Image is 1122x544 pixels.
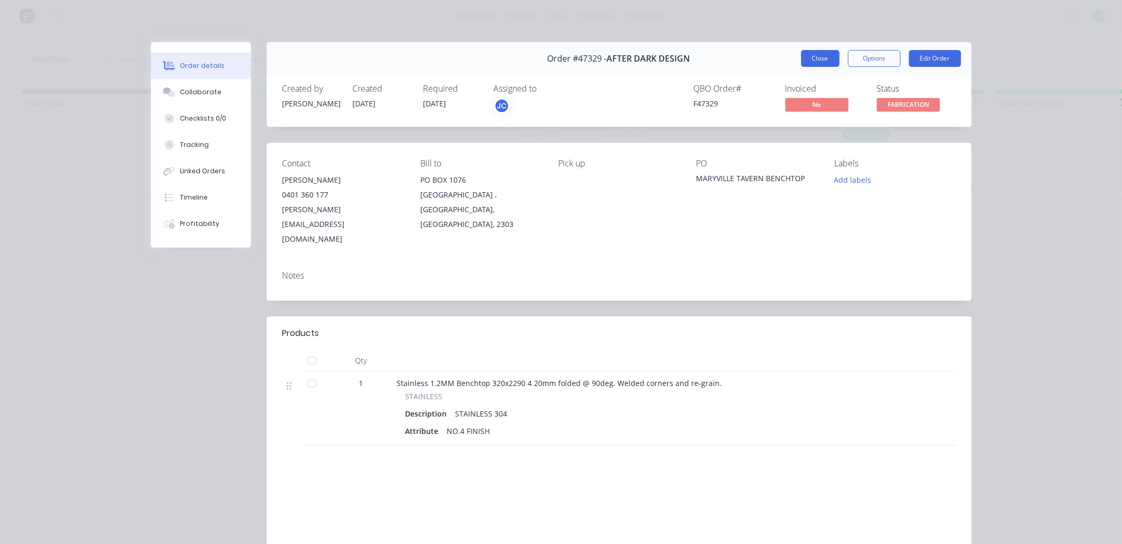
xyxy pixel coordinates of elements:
[696,173,817,187] div: MARYVILLE TAVERN BENCHTOP
[406,406,451,421] div: Description
[696,159,817,169] div: PO
[420,159,541,169] div: Bill to
[451,406,512,421] div: STAINLESS 304
[151,211,251,237] button: Profitability
[282,159,403,169] div: Contact
[282,202,403,246] div: [PERSON_NAME][EMAIL_ADDRESS][DOMAIN_NAME]
[180,114,226,123] div: Checklists 0/0
[785,98,848,111] span: No
[834,159,955,169] div: Labels
[801,50,840,67] button: Close
[330,350,393,371] div: Qty
[151,158,251,184] button: Linked Orders
[151,105,251,132] button: Checklists 0/0
[877,98,940,111] span: FABRICATION
[282,84,340,94] div: Created by
[406,391,443,402] span: STAINLESS
[877,98,940,114] button: FABRICATION
[494,84,599,94] div: Assigned to
[420,173,541,232] div: PO BOX 1076[GEOGRAPHIC_DATA] , [GEOGRAPHIC_DATA], [GEOGRAPHIC_DATA], 2303
[151,184,251,211] button: Timeline
[180,87,221,97] div: Collaborate
[180,166,225,176] div: Linked Orders
[548,54,607,64] span: Order #47329 -
[151,53,251,79] button: Order details
[359,378,363,389] span: 1
[909,50,961,67] button: Edit Order
[785,84,864,94] div: Invoiced
[151,79,251,105] button: Collaborate
[282,187,403,202] div: 0401 360 177
[282,327,319,340] div: Products
[282,173,403,187] div: [PERSON_NAME]
[180,193,208,202] div: Timeline
[607,54,691,64] span: AFTER DARK DESIGN
[282,271,956,281] div: Notes
[848,50,901,67] button: Options
[420,187,541,232] div: [GEOGRAPHIC_DATA] , [GEOGRAPHIC_DATA], [GEOGRAPHIC_DATA], 2303
[353,98,376,108] span: [DATE]
[494,98,510,114] button: JC
[180,61,225,71] div: Order details
[443,423,494,439] div: NO.4 FINISH
[180,140,209,150] div: Tracking
[151,132,251,158] button: Tracking
[828,173,877,187] button: Add labels
[282,98,340,109] div: [PERSON_NAME]
[180,219,219,229] div: Profitability
[282,173,403,246] div: [PERSON_NAME]0401 360 177[PERSON_NAME][EMAIL_ADDRESS][DOMAIN_NAME]
[423,84,481,94] div: Required
[397,378,722,388] span: Stainless 1.2MM Benchtop 320x2290 4 20mm folded @ 90deg. Welded corners and re-grain.
[353,84,411,94] div: Created
[694,84,773,94] div: QBO Order #
[420,173,541,187] div: PO BOX 1076
[558,159,679,169] div: Pick up
[423,98,447,108] span: [DATE]
[694,98,773,109] div: F47329
[877,84,956,94] div: Status
[406,423,443,439] div: Attribute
